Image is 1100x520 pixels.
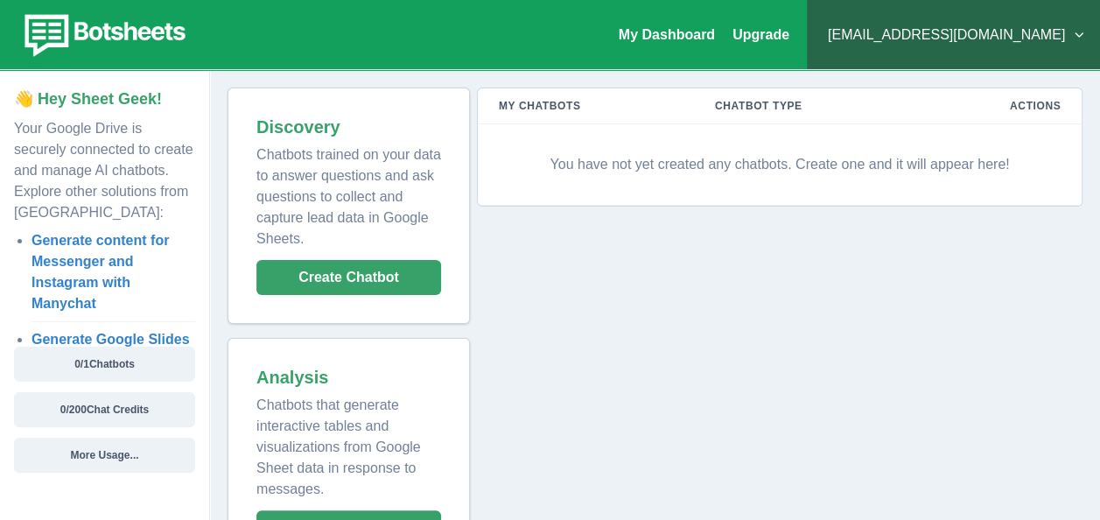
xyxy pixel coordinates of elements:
[478,88,694,124] th: My Chatbots
[14,438,195,473] button: More Usage...
[14,11,191,60] img: botsheets-logo.png
[14,111,195,223] p: Your Google Drive is securely connected to create and manage AI chatbots. Explore other solutions...
[32,233,169,311] a: Generate content for Messenger and Instagram with Manychat
[920,88,1082,124] th: Actions
[14,392,195,427] button: 0/200Chat Credits
[256,260,441,295] button: Create Chatbot
[256,116,441,137] h2: Discovery
[256,388,441,500] p: Chatbots that generate interactive tables and visualizations from Google Sheet data in response t...
[14,88,195,111] p: 👋 Hey Sheet Geek!
[619,27,715,42] a: My Dashboard
[14,347,195,382] button: 0/1Chatbots
[732,27,789,42] a: Upgrade
[256,137,441,249] p: Chatbots trained on your data to answer questions and ask questions to collect and capture lead d...
[694,88,920,124] th: Chatbot Type
[32,332,190,368] a: Generate Google Slides and Google Docs
[821,18,1086,53] button: [EMAIL_ADDRESS][DOMAIN_NAME]
[499,138,1061,191] p: You have not yet created any chatbots. Create one and it will appear here!
[256,367,441,388] h2: Analysis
